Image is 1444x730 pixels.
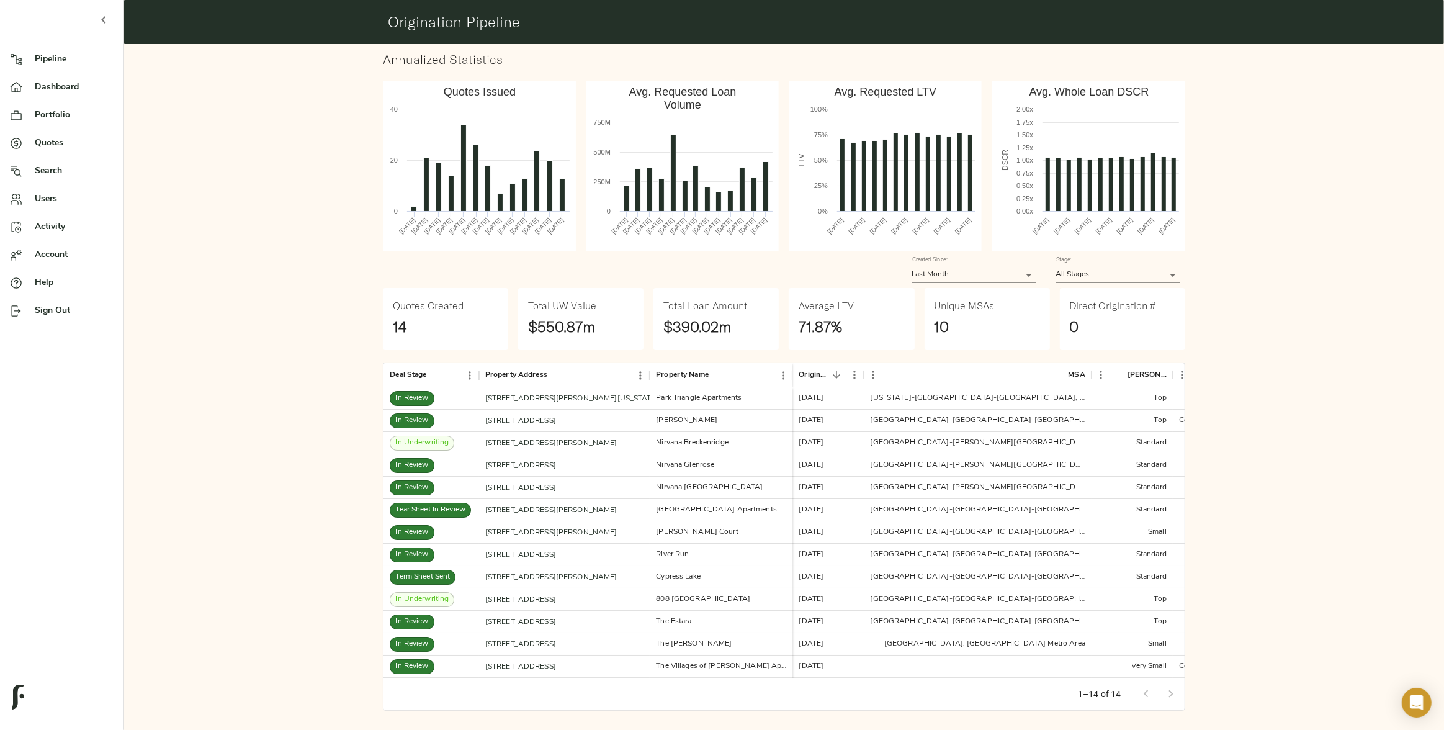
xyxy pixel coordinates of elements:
span: Tear Sheet In Review [390,505,470,515]
div: Cypress Lake [656,572,701,582]
a: [STREET_ADDRESS] [485,462,556,469]
div: [DATE] [793,588,864,611]
div: Last Month [912,266,1036,283]
span: Help [35,276,114,289]
div: Palm Bay-Melbourne-Titusville, FL Metro Area [871,527,1085,538]
text: [DATE] [933,217,951,235]
div: [DATE] [793,633,864,656]
div: Construction Takeout, Grow into Agency Takeout [1179,661,1345,672]
text: [DATE] [1157,217,1176,235]
text: [DATE] [848,217,866,235]
text: [DATE] [521,217,540,235]
text: [DATE] [611,217,629,235]
svg: Avg. Whole Loan DSCR [992,81,1185,251]
div: The Estara [656,616,691,627]
div: Standard [1136,505,1167,515]
div: Nirvana Laurel Springs [656,482,763,493]
text: 1.00x [1016,156,1033,164]
button: Menu [1173,366,1191,384]
span: In Review [390,415,433,426]
text: [DATE] [679,217,698,235]
div: Los Angeles-Long Beach-Anaheim, CA Metro Area [871,415,1085,426]
p: 1–14 of 14 [1078,688,1121,700]
h6: Quotes Created [393,298,464,314]
span: Portfolio [35,109,114,122]
text: [DATE] [484,217,503,235]
text: [DATE] [827,217,845,235]
div: Dallas-Fort Worth-Arlington, TX Metro Area [871,616,1085,627]
span: In Review [390,527,433,538]
div: 808 Cleveland [656,594,750,605]
text: [DATE] [715,217,733,235]
strong: 14 [393,317,407,336]
a: [STREET_ADDRESS] [485,551,556,559]
div: Deal Stage [383,363,478,387]
span: Pipeline [35,53,114,66]
div: Grand Monarch Apartments [656,505,777,515]
div: [DATE] [793,454,864,477]
text: [DATE] [738,217,756,235]
text: [DATE] [435,217,454,235]
svg: Avg. Requested LTV [789,81,982,251]
div: [DATE] [793,544,864,566]
div: Longview, TX Metro Area [884,639,1085,649]
div: Construction Takeout, Grow into Agency Takeout [1179,415,1345,426]
strong: 10 [935,317,949,336]
span: In Review [390,393,433,403]
text: [DATE] [912,217,930,235]
div: Lumia [656,415,717,426]
button: Sort [1051,366,1069,384]
text: 1.75x [1016,119,1033,126]
span: In Review [390,616,433,627]
div: [DATE] [793,499,864,521]
h6: Total UW Value [528,298,596,314]
text: 500M [594,148,611,156]
a: [STREET_ADDRESS][PERSON_NAME] [485,439,617,447]
label: Created Since: [912,258,948,263]
div: Small [1148,639,1167,649]
div: Chicago-Naperville-Elgin, IL-IN Metro Area [871,594,1085,605]
text: 0 [394,207,398,215]
a: [STREET_ADDRESS] [485,484,556,492]
span: In Review [390,549,433,560]
text: 0.00x [1016,207,1033,215]
text: 20 [390,156,398,164]
text: [DATE] [398,217,417,235]
text: DSCR [1000,150,1009,171]
button: Sort [427,367,444,384]
div: Property Name [650,363,792,387]
text: 50% [814,156,828,164]
text: [DATE] [634,217,653,235]
div: Park Triangle Apartments [656,393,742,403]
text: [DATE] [460,217,479,235]
div: Top [1154,393,1167,403]
a: [STREET_ADDRESS][PERSON_NAME] [485,529,617,536]
div: MSA [1069,363,1085,387]
div: River Run [656,549,689,560]
div: Atlanta-Sandy Springs-Roswell, GA Metro Area [871,460,1085,471]
div: Houston-Pasadena-The Woodlands, TX Metro Area [871,572,1085,582]
div: Origination Date [793,363,864,387]
div: Freddie Market Tier [1092,363,1173,387]
div: Standard [1136,460,1167,471]
div: [DATE] [793,656,864,678]
text: LTV [797,154,806,167]
a: [STREET_ADDRESS] [485,663,556,670]
div: Deal Stage [390,363,426,387]
button: Sort [1110,366,1128,384]
span: Activity [35,220,114,233]
a: [STREET_ADDRESS] [485,417,556,425]
text: 25% [814,182,828,189]
text: [DATE] [669,217,688,235]
span: In Underwriting [390,594,454,605]
text: [DATE] [645,217,664,235]
div: Nirvana Glenrose [656,460,714,471]
div: Nirvana Breckenridge [656,438,729,448]
h6: Average LTV [799,298,854,314]
div: Standard [1136,572,1167,582]
text: 750M [594,119,611,126]
div: Houston-Pasadena-The Woodlands, TX Metro Area [871,505,1085,515]
text: [DATE] [657,217,676,235]
text: [DATE] [1136,217,1155,235]
text: 0% [818,207,828,215]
